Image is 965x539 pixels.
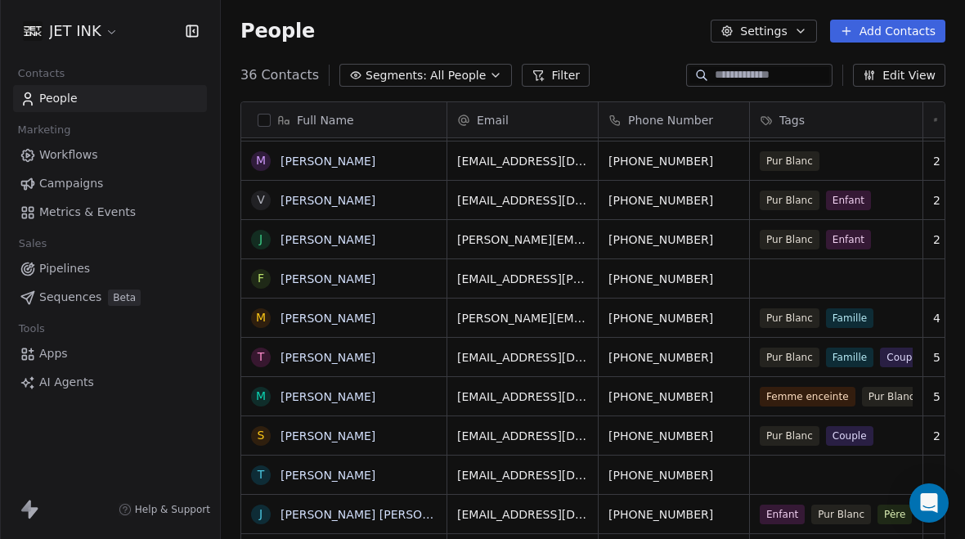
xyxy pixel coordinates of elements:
span: Pipelines [39,260,90,277]
a: AI Agents [13,369,207,396]
span: JET INK [49,20,101,42]
span: Marketing [11,118,78,142]
span: Couple [826,426,873,446]
span: [PHONE_NUMBER] [608,153,739,169]
span: 36 Contacts [240,65,319,85]
span: Pur Blanc [760,348,819,367]
span: Enfant [826,230,871,249]
div: F [258,270,264,287]
a: [PERSON_NAME] [281,233,375,246]
span: Sequences [39,289,101,306]
span: Pur Blanc [760,191,819,210]
span: [PERSON_NAME][EMAIL_ADDRESS][DOMAIN_NAME] [457,231,588,248]
a: SequencesBeta [13,284,207,311]
div: Full Name [241,102,447,137]
a: [PERSON_NAME] [281,390,375,403]
span: [PHONE_NUMBER] [608,192,739,209]
span: Pur Blanc [760,151,819,171]
div: J [259,505,263,523]
span: [PERSON_NAME][EMAIL_ADDRESS][DOMAIN_NAME] [457,310,588,326]
div: Phone Number [599,102,749,137]
div: M [256,152,266,169]
span: [PHONE_NUMBER] [608,389,739,405]
a: Campaigns [13,170,207,197]
button: Edit View [853,64,945,87]
span: Apps [39,345,68,362]
span: Tools [11,317,52,341]
div: M [256,388,266,405]
span: People [240,19,315,43]
span: AI Agents [39,374,94,391]
span: Metrics & Events [39,204,136,221]
a: Help & Support [119,503,210,516]
div: M [256,309,266,326]
span: Beta [108,290,141,306]
span: [PHONE_NUMBER] [608,467,739,483]
button: JET INK [20,17,122,45]
span: Pur Blanc [862,387,922,406]
button: Settings [711,20,816,43]
span: Femme enceinte [760,387,855,406]
a: [PERSON_NAME] [PERSON_NAME] [281,508,474,521]
div: Tags [750,102,922,137]
span: People [39,90,78,107]
span: [PHONE_NUMBER] [608,349,739,366]
span: [EMAIL_ADDRESS][DOMAIN_NAME] [457,506,588,523]
span: [PHONE_NUMBER] [608,231,739,248]
span: Help & Support [135,503,210,516]
div: V [257,191,265,209]
a: [PERSON_NAME] [281,429,375,442]
span: [PHONE_NUMBER] [608,428,739,444]
span: Père [877,505,912,524]
button: Add Contacts [830,20,945,43]
span: Sales [11,231,54,256]
span: [EMAIL_ADDRESS][DOMAIN_NAME] [457,428,588,444]
span: [EMAIL_ADDRESS][DOMAIN_NAME] [457,192,588,209]
span: Pur Blanc [760,230,819,249]
a: [PERSON_NAME] [281,351,375,364]
span: Campaigns [39,175,103,192]
span: Couple [880,348,927,367]
span: Famille [826,348,873,367]
a: People [13,85,207,112]
span: Full Name [297,112,354,128]
div: T [258,466,265,483]
a: [PERSON_NAME] [281,312,375,325]
a: [PERSON_NAME] [281,155,375,168]
span: Contacts [11,61,72,86]
span: Email [477,112,509,128]
span: [EMAIL_ADDRESS][DOMAIN_NAME] [457,153,588,169]
a: Apps [13,340,207,367]
img: JET%20INK%20Metal.png [23,21,43,41]
div: Open Intercom Messenger [909,483,949,523]
button: Filter [522,64,590,87]
span: Segments: [366,67,427,84]
div: T [258,348,265,366]
span: Enfant [826,191,871,210]
div: J [259,231,263,248]
a: [PERSON_NAME] [281,469,375,482]
span: [EMAIL_ADDRESS][DOMAIN_NAME] [457,389,588,405]
a: [PERSON_NAME] [281,272,375,285]
span: Pur Blanc [760,426,819,446]
span: [PHONE_NUMBER] [608,310,739,326]
span: [EMAIL_ADDRESS][DOMAIN_NAME] [457,349,588,366]
a: [PERSON_NAME] [281,194,375,207]
a: Pipelines [13,255,207,282]
span: Pur Blanc [760,308,819,328]
span: [EMAIL_ADDRESS][DOMAIN_NAME] [457,467,588,483]
a: Workflows [13,141,207,168]
span: Pur Blanc [811,505,871,524]
div: Email [447,102,598,137]
span: [PHONE_NUMBER] [608,506,739,523]
span: All People [430,67,486,84]
span: [PHONE_NUMBER] [608,271,739,287]
span: Workflows [39,146,98,164]
div: S [258,427,265,444]
span: Enfant [760,505,805,524]
a: Metrics & Events [13,199,207,226]
span: Tags [779,112,805,128]
span: [EMAIL_ADDRESS][PERSON_NAME][DOMAIN_NAME] [457,271,588,287]
span: Famille [826,308,873,328]
span: Phone Number [628,112,713,128]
